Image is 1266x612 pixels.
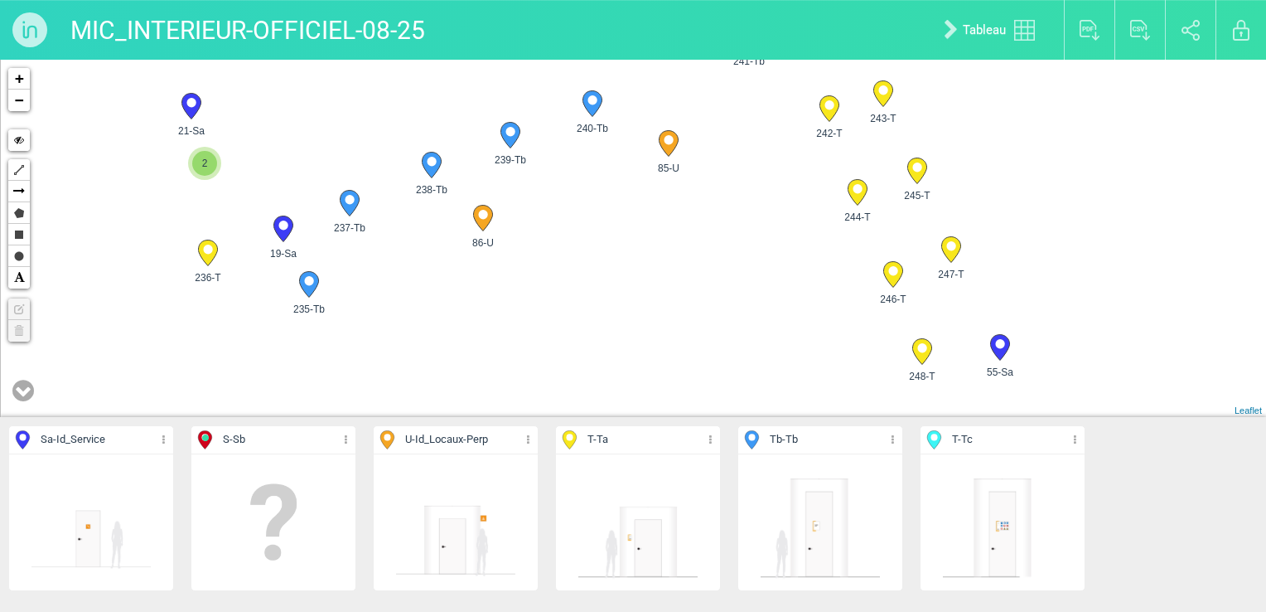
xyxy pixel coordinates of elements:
span: 241-Tb [727,54,771,69]
span: 240-Tb [571,121,614,136]
span: 239-Tb [489,153,532,168]
span: 86-U [461,236,505,250]
a: Tableau [931,3,1056,56]
span: 244-T [836,210,879,225]
img: empty.png [212,461,335,584]
span: S - Sb [223,432,245,448]
img: tableau.svg [1014,20,1035,41]
span: 238-Tb [410,182,453,197]
span: 236-T [186,270,230,285]
img: locked.svg [1233,20,1249,41]
a: Polygon [8,202,30,224]
a: Leaflet [1235,406,1262,415]
img: share.svg [1181,20,1201,41]
img: 114826134325.png [394,461,517,584]
span: 235-Tb [288,302,331,317]
img: export_pdf.svg [1080,20,1100,41]
span: 85-U [647,161,690,176]
img: 070754383148.png [941,461,1064,584]
img: 113736760203.png [30,461,152,584]
span: 245-T [896,188,939,203]
a: Polyline [8,159,30,181]
span: T - Tc [952,432,973,448]
img: 070754392476.png [759,461,882,584]
span: 248-T [901,369,944,384]
a: Arrow [8,181,30,202]
img: export_csv.svg [1130,20,1151,41]
a: Circle [8,245,30,267]
a: No layers to delete [8,320,30,342]
a: Zoom in [8,68,30,90]
span: U - Id_Locaux-Perp [405,432,488,448]
p: MIC_INTERIEUR-OFFICIEL-08-25 [70,8,425,51]
span: 19-Sa [262,246,305,261]
span: Tb - Tb [770,432,798,448]
span: 246-T [872,292,915,307]
a: No layers to edit [8,299,30,320]
a: Zoom out [8,90,30,111]
img: 070754392477.png [577,461,699,584]
span: 2 [192,151,217,176]
a: Rectangle [8,224,30,245]
span: 21-Sa [170,124,213,138]
span: 55-Sa [978,365,1022,380]
span: 242-T [808,126,851,141]
span: T - Ta [587,432,608,448]
span: Sa - Id_Service [41,432,105,448]
span: 247-T [930,267,973,282]
span: 243-T [862,111,905,126]
a: Text [8,267,30,289]
span: 237-Tb [328,221,371,236]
